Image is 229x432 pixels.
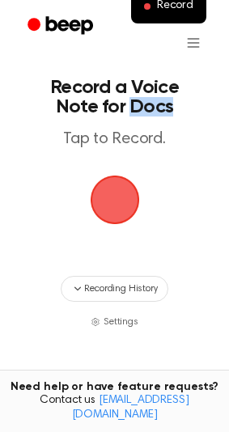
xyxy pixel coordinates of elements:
[29,129,200,150] p: Tap to Record.
[16,11,108,42] a: Beep
[29,78,200,116] h1: Record a Voice Note for Docs
[174,23,213,62] button: Open menu
[10,394,219,422] span: Contact us
[104,315,138,329] span: Settings
[84,282,157,296] span: Recording History
[61,276,168,302] button: Recording History
[72,395,189,421] a: [EMAIL_ADDRESS][DOMAIN_NAME]
[91,315,138,329] button: Settings
[91,176,139,224] button: Beep Logo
